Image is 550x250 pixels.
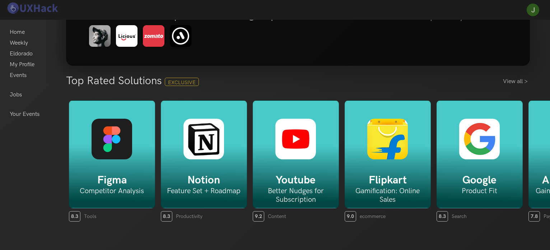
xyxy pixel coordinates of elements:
[10,70,27,81] a: Events
[253,211,264,222] span: 9.2
[253,100,339,222] a: Youtube Better Nudges for Subscription 9.2 Content
[253,174,339,187] h5: Youtube
[161,100,247,222] a: Notion Feature Set + Roadmap 8.3 Productivity
[437,211,448,222] span: 8.3
[69,187,155,195] h6: Competitor Analysis
[10,109,39,120] a: Your Events
[69,174,155,187] h5: Figma
[10,27,25,38] a: Home
[360,213,386,219] span: ecommerce
[345,187,430,204] h6: Gamification: Online Sales
[437,100,523,222] a: Google Product Fit 8.3 Search
[161,187,247,195] h6: Feature Set + Roadmap
[5,2,59,14] img: UXHack logo
[10,49,33,59] a: Eldorado
[10,38,28,49] a: Weekly
[88,24,196,49] img: eldorado-banner-1.png
[84,213,96,219] span: Tools
[268,213,286,219] span: Content
[503,77,530,86] a: View all >
[527,4,539,16] img: Your profile pic
[161,211,172,222] span: 8.3
[253,187,339,204] h6: Better Nudges for Subscription
[437,174,522,187] h5: Google
[437,187,522,195] h6: Product Fit
[10,90,22,100] a: Jobs
[69,211,80,222] span: 8.3
[66,74,162,87] h3: Top Rated Solutions
[345,211,356,222] span: 9.0
[176,213,202,219] span: Productivity
[452,213,467,219] span: Search
[69,100,155,222] a: Figma Competitor Analysis 8.3 Tools
[10,59,34,70] a: My Profile
[165,78,199,86] span: Exclusive
[345,100,431,222] a: Flipkart Gamification: Online Sales 9.0 ecommerce
[345,174,430,187] h5: Flipkart
[161,174,247,187] h5: Notion
[528,211,540,222] span: 7.8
